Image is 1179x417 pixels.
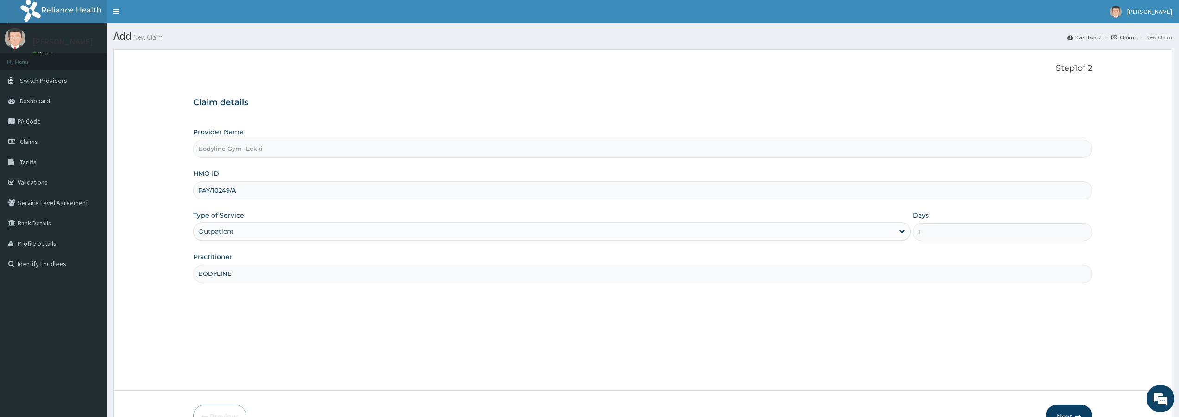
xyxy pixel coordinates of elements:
[1111,33,1136,41] a: Claims
[20,97,50,105] span: Dashboard
[5,28,25,49] img: User Image
[913,211,929,220] label: Days
[113,30,1172,42] h1: Add
[193,211,244,220] label: Type of Service
[193,169,219,178] label: HMO ID
[193,63,1092,74] p: Step 1 of 2
[20,137,38,146] span: Claims
[193,252,233,261] label: Practitioner
[193,127,244,137] label: Provider Name
[152,5,174,27] div: Minimize live chat window
[32,37,93,46] p: [PERSON_NAME]
[17,46,38,69] img: d_794563401_company_1708531726252_794563401
[54,117,128,210] span: We're online!
[193,98,1092,108] h3: Claim details
[1137,33,1172,41] li: New Claim
[32,50,55,57] a: Online
[1127,7,1172,16] span: [PERSON_NAME]
[193,181,1092,199] input: Enter HMO ID
[5,253,177,285] textarea: Type your message and hit 'Enter'
[20,76,67,85] span: Switch Providers
[1110,6,1122,18] img: User Image
[132,34,163,41] small: New Claim
[48,52,156,64] div: Chat with us now
[20,158,37,166] span: Tariffs
[193,265,1092,283] input: Enter Name
[1067,33,1102,41] a: Dashboard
